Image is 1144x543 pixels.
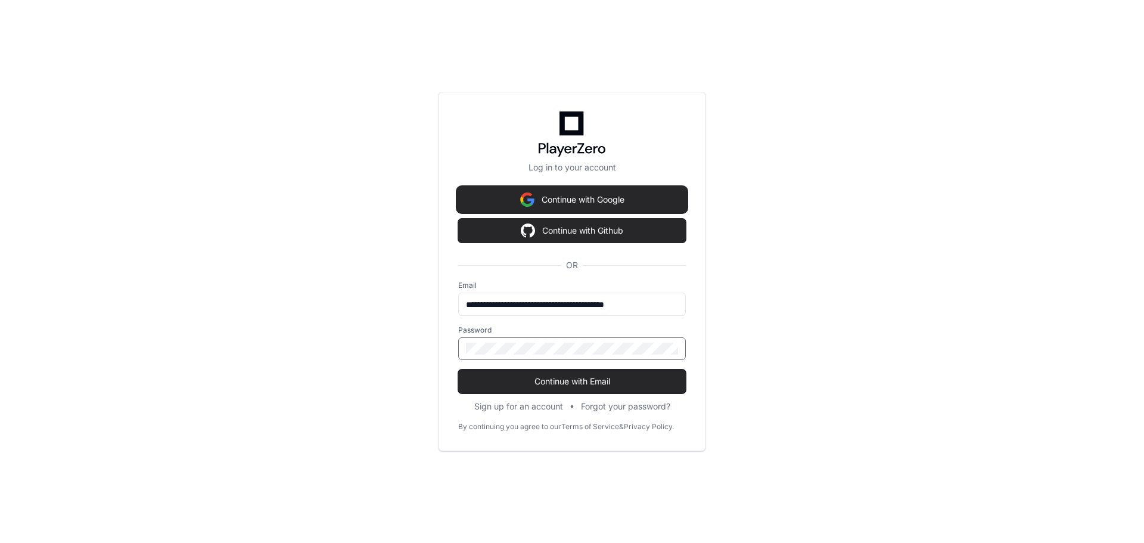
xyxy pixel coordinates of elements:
[458,162,686,173] p: Log in to your account
[458,422,561,432] div: By continuing you agree to our
[458,188,686,212] button: Continue with Google
[619,422,624,432] div: &
[624,422,674,432] a: Privacy Policy.
[521,219,535,243] img: Sign in with google
[520,188,534,212] img: Sign in with google
[561,259,583,271] span: OR
[561,422,619,432] a: Terms of Service
[458,325,686,335] label: Password
[458,376,686,387] span: Continue with Email
[474,401,563,412] button: Sign up for an account
[458,281,686,290] label: Email
[458,370,686,393] button: Continue with Email
[581,401,670,412] button: Forgot your password?
[458,219,686,243] button: Continue with Github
